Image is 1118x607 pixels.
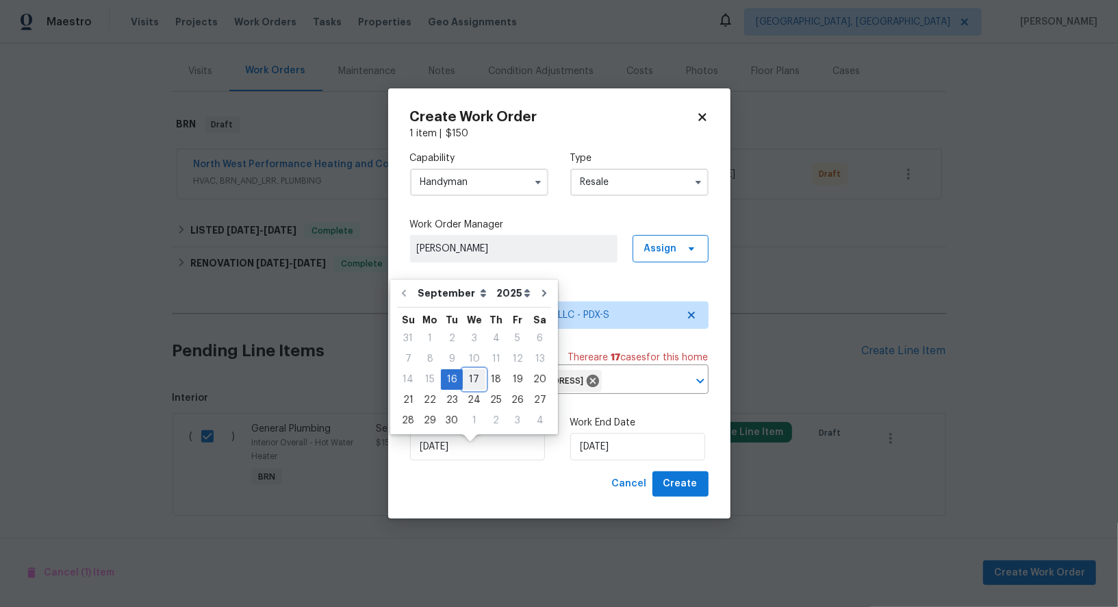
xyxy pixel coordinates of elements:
div: 12 [507,349,529,369]
abbr: Thursday [490,315,503,325]
div: 11 [485,349,507,369]
abbr: Saturday [533,315,546,325]
div: 14 [397,370,419,389]
div: 4 [485,329,507,348]
div: Sat Sep 13 2025 [529,349,551,369]
abbr: Friday [513,315,522,325]
div: Wed Sep 17 2025 [463,369,485,390]
div: 1 [463,411,485,430]
div: 13 [529,349,551,369]
div: 31 [397,329,419,348]
div: Wed Oct 01 2025 [463,410,485,431]
button: Show options [530,174,546,190]
div: 21 [397,391,419,410]
div: 1 [419,329,441,348]
div: Fri Sep 26 2025 [507,390,529,410]
button: Cancel [607,471,652,497]
div: Fri Sep 05 2025 [507,328,529,349]
div: 20 [529,370,551,389]
div: Sat Oct 04 2025 [529,410,551,431]
h2: Create Work Order [410,110,696,124]
abbr: Monday [422,315,437,325]
div: Tue Sep 02 2025 [441,328,463,349]
span: Cancel [612,475,647,493]
div: 24 [463,391,485,410]
div: 3 [463,329,485,348]
div: Sun Sep 07 2025 [397,349,419,369]
abbr: Wednesday [467,315,482,325]
div: 6 [529,329,551,348]
div: 27 [529,391,551,410]
div: Tue Sep 30 2025 [441,410,463,431]
div: 2 [441,329,463,348]
div: Thu Sep 11 2025 [485,349,507,369]
div: Wed Sep 03 2025 [463,328,485,349]
input: M/D/YYYY [570,433,705,460]
div: Wed Sep 24 2025 [463,390,485,410]
div: 30 [441,411,463,430]
div: Sun Aug 31 2025 [397,328,419,349]
div: Thu Oct 02 2025 [485,410,507,431]
div: Sat Sep 27 2025 [529,390,551,410]
div: 28 [397,411,419,430]
div: 16 [441,370,463,389]
div: Sun Sep 14 2025 [397,369,419,390]
div: Sat Sep 20 2025 [529,369,551,390]
span: [PERSON_NAME] [417,242,611,256]
div: 15 [419,370,441,389]
label: Work End Date [570,416,709,430]
span: There are case s for this home [568,351,709,364]
div: Mon Sep 22 2025 [419,390,441,410]
div: 10 [463,349,485,369]
div: Thu Sep 25 2025 [485,390,507,410]
div: Sun Sep 21 2025 [397,390,419,410]
div: 3 [507,411,529,430]
abbr: Tuesday [446,315,458,325]
div: Tue Sep 09 2025 [441,349,463,369]
label: Type [570,151,709,165]
div: Mon Sep 29 2025 [419,410,441,431]
div: 19 [507,370,529,389]
div: Fri Sep 19 2025 [507,369,529,390]
div: 25 [485,391,507,410]
div: Tue Sep 16 2025 [441,369,463,390]
button: Open [691,371,710,391]
label: Work Order Manager [410,218,709,232]
button: Go to next month [534,280,555,307]
div: Mon Sep 08 2025 [419,349,441,369]
span: Assign [644,242,677,256]
label: Trade Partner [410,284,709,298]
div: Thu Sep 04 2025 [485,328,507,349]
input: Select... [570,169,709,196]
div: 4 [529,411,551,430]
div: 29 [419,411,441,430]
div: Sat Sep 06 2025 [529,328,551,349]
div: 18 [485,370,507,389]
div: Fri Sep 12 2025 [507,349,529,369]
label: Capability [410,151,548,165]
span: 17 [611,353,621,362]
div: Tue Sep 23 2025 [441,390,463,410]
div: 17 [463,370,485,389]
div: 2 [485,411,507,430]
button: Show options [690,174,707,190]
div: Sun Sep 28 2025 [397,410,419,431]
div: 7 [397,349,419,369]
div: 1 item | [410,127,709,140]
div: Mon Sep 01 2025 [419,328,441,349]
input: Select... [410,169,548,196]
div: 5 [507,329,529,348]
div: Fri Oct 03 2025 [507,410,529,431]
div: 9 [441,349,463,369]
span: Create [663,475,698,493]
select: Month [414,283,493,303]
div: 8 [419,349,441,369]
span: $ 150 [446,129,469,138]
abbr: Sunday [402,315,415,325]
button: Create [652,471,709,497]
div: 22 [419,391,441,410]
div: Thu Sep 18 2025 [485,369,507,390]
div: 26 [507,391,529,410]
input: M/D/YYYY [410,433,545,460]
button: Go to previous month [394,280,414,307]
